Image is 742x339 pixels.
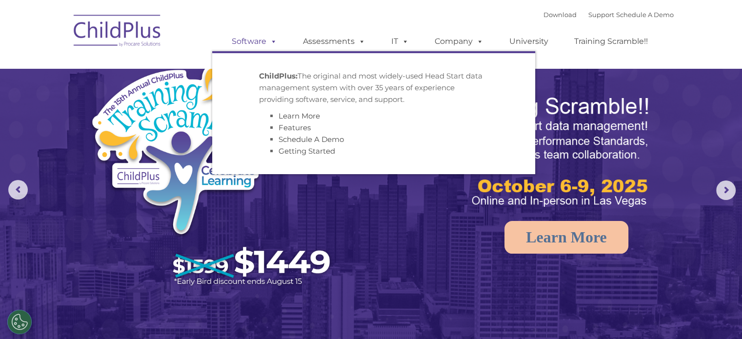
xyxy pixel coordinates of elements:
font: | [543,11,674,19]
img: ChildPlus by Procare Solutions [69,8,166,57]
span: Phone number [136,104,177,112]
a: University [500,32,558,51]
button: Cookies Settings [7,310,32,334]
a: Company [425,32,493,51]
strong: ChildPlus: [259,71,298,80]
iframe: Chat Widget [583,234,742,339]
a: Getting Started [279,146,335,156]
a: Software [222,32,287,51]
a: Assessments [293,32,375,51]
a: Training Scramble!! [564,32,658,51]
a: Download [543,11,577,19]
a: Learn More [279,111,320,120]
a: Features [279,123,311,132]
p: The original and most widely-used Head Start data management system with over 35 years of experie... [259,70,488,105]
a: IT [381,32,419,51]
a: Schedule A Demo [279,135,344,144]
span: Last name [136,64,165,72]
a: Schedule A Demo [616,11,674,19]
a: Learn More [504,221,628,254]
a: Support [588,11,614,19]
